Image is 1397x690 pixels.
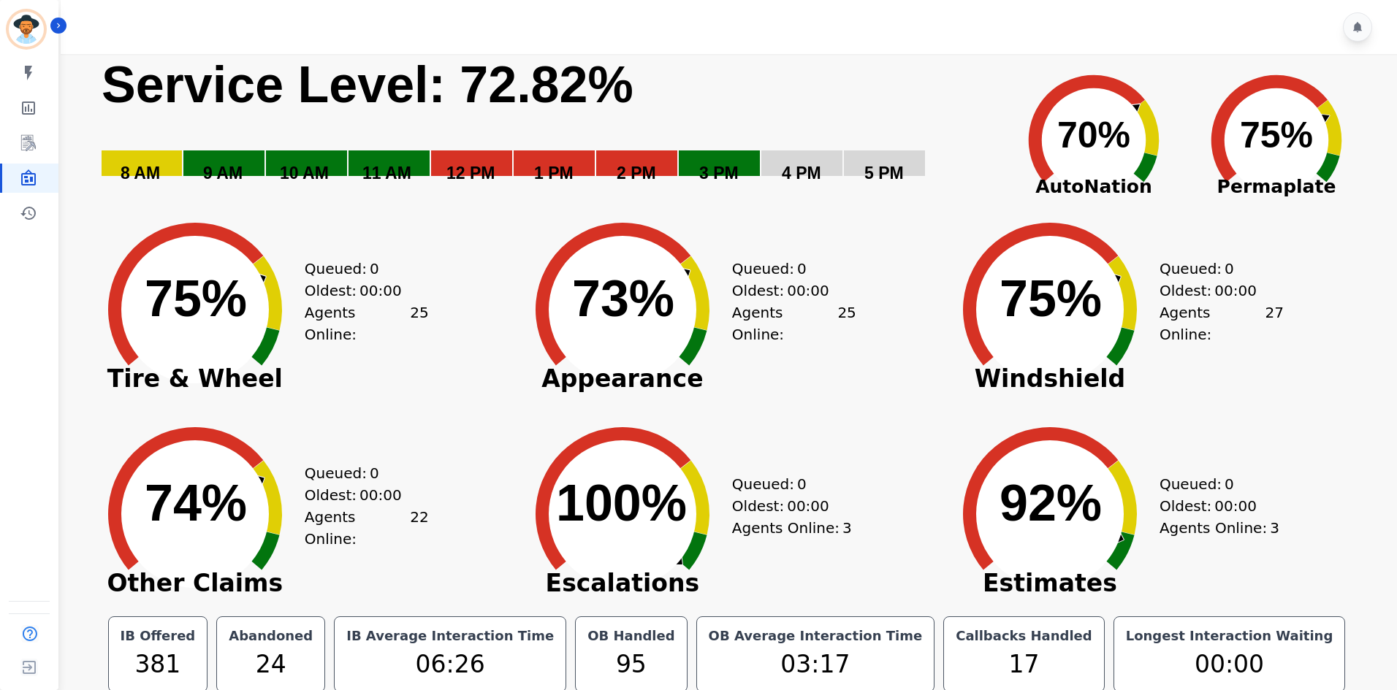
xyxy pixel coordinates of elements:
div: IB Offered [118,626,199,646]
span: 00:00 [359,484,402,506]
span: 0 [370,258,379,280]
div: Queued: [732,473,842,495]
text: Service Level: 72.82% [102,56,633,113]
div: 24 [226,646,316,683]
text: 75% [145,270,247,327]
div: Agents Online: [305,302,429,345]
div: Oldest: [1160,495,1269,517]
text: 5 PM [864,164,904,183]
span: 0 [797,473,807,495]
div: Queued: [305,258,414,280]
span: 3 [842,517,852,539]
span: 0 [797,258,807,280]
div: Oldest: [1160,280,1269,302]
text: 10 AM [280,164,329,183]
text: 8 AM [121,164,160,183]
div: Queued: [1160,473,1269,495]
text: 70% [1057,115,1130,156]
span: Permaplate [1185,173,1368,201]
span: 0 [1225,473,1234,495]
div: Callbacks Handled [953,626,1095,646]
div: Abandoned [226,626,316,646]
span: Windshield [940,372,1160,386]
div: OB Average Interaction Time [706,626,926,646]
span: 3 [1270,517,1279,539]
span: AutoNation [1002,173,1185,201]
span: 0 [370,462,379,484]
div: Oldest: [305,280,414,302]
text: 12 PM [446,164,495,183]
text: 11 AM [362,164,411,183]
div: Agents Online: [305,506,429,550]
span: 25 [410,302,428,345]
div: Oldest: [305,484,414,506]
span: Other Claims [85,576,305,591]
div: 17 [953,646,1095,683]
text: 74% [145,475,247,532]
text: 75% [1000,270,1102,327]
span: 00:00 [787,495,829,517]
text: 9 AM [203,164,243,183]
text: 100% [556,475,687,532]
div: Agents Online: [732,302,856,345]
text: 4 PM [782,164,821,183]
text: 92% [1000,475,1102,532]
div: 03:17 [706,646,926,683]
span: 27 [1265,302,1283,345]
span: Estimates [940,576,1160,591]
span: Escalations [513,576,732,591]
div: Agents Online: [1160,517,1284,539]
span: 00:00 [787,280,829,302]
span: 00:00 [359,280,402,302]
div: 95 [585,646,677,683]
span: 25 [837,302,856,345]
text: 3 PM [699,164,739,183]
div: OB Handled [585,626,677,646]
div: Agents Online: [732,517,856,539]
div: Queued: [305,462,414,484]
div: Oldest: [732,280,842,302]
span: Tire & Wheel [85,372,305,386]
div: Agents Online: [1160,302,1284,345]
span: Appearance [513,372,732,386]
text: 2 PM [617,164,656,183]
div: Queued: [732,258,842,280]
svg: Service Level: 0% [100,54,994,204]
div: 06:26 [343,646,557,683]
div: Oldest: [732,495,842,517]
text: 73% [572,270,674,327]
div: Longest Interaction Waiting [1123,626,1336,646]
span: 00:00 [1214,280,1257,302]
span: 22 [410,506,428,550]
div: Queued: [1160,258,1269,280]
div: IB Average Interaction Time [343,626,557,646]
text: 75% [1240,115,1313,156]
img: Bordered avatar [9,12,44,47]
text: 1 PM [534,164,574,183]
div: 381 [118,646,199,683]
div: 00:00 [1123,646,1336,683]
span: 00:00 [1214,495,1257,517]
span: 0 [1225,258,1234,280]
